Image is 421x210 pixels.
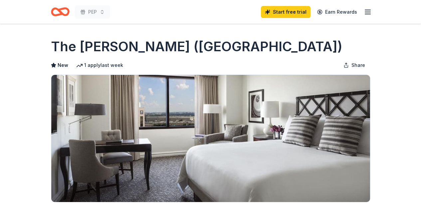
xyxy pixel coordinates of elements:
img: Image for The Ritz-Carlton (Pentagon City) [51,75,370,202]
button: PEP [75,5,110,19]
span: PEP [88,8,97,16]
h1: The [PERSON_NAME] ([GEOGRAPHIC_DATA]) [51,37,342,56]
a: Earn Rewards [313,6,361,18]
span: New [58,61,68,69]
span: Share [351,61,365,69]
div: 1 apply last week [76,61,123,69]
a: Home [51,4,70,20]
a: Start free trial [261,6,311,18]
button: Share [338,59,370,72]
